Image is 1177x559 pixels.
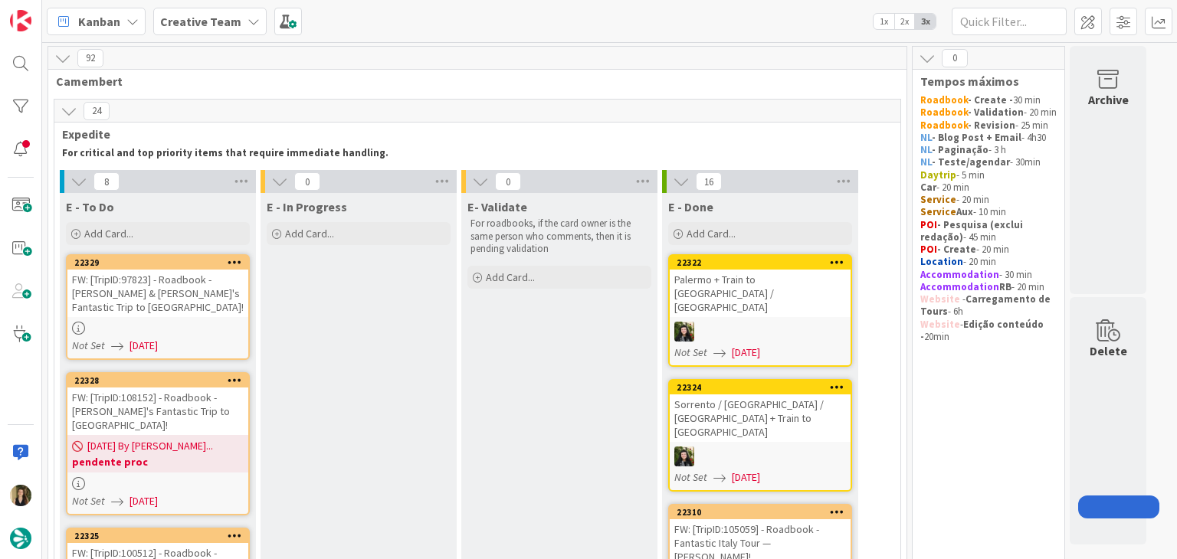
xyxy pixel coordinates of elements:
[62,146,389,159] strong: For critical and top priority items that require immediate handling.
[674,322,694,342] img: BC
[968,119,1015,132] strong: - Revision
[920,132,1057,144] p: - 4h30
[84,102,110,120] span: 24
[67,387,248,435] div: FW: [TripID:108152] - Roadbook - [PERSON_NAME]'s Fantastic Trip to [GEOGRAPHIC_DATA]!
[67,529,248,543] div: 22325
[920,293,1057,319] p: - - 6h
[696,172,722,191] span: 16
[920,205,956,218] strong: Service
[670,256,851,270] div: 22322
[674,446,694,466] img: BC
[1088,90,1129,109] div: Archive
[932,143,988,156] strong: - Paginação
[87,438,213,454] span: [DATE] By [PERSON_NAME]...
[56,74,887,89] span: Camembert
[920,181,1057,194] p: - 20 min
[920,156,1057,168] p: - 30min
[920,280,999,293] strong: Accommodation
[920,269,1057,281] p: - 30 min
[160,14,241,29] b: Creative Team
[920,106,1057,119] p: - 20 min
[915,14,936,29] span: 3x
[10,528,31,549] img: avatar
[267,199,347,214] span: E - In Progress
[920,256,1057,268] p: - 20 min
[668,199,713,214] span: E - Done
[670,394,851,442] div: Sorrento / [GEOGRAPHIC_DATA] / [GEOGRAPHIC_DATA] + Train to [GEOGRAPHIC_DATA]
[93,172,120,191] span: 8
[62,126,881,142] span: Expedite
[968,93,1013,106] strong: - Create -
[72,494,105,508] i: Not Set
[968,106,1024,119] strong: - Validation
[130,338,158,354] span: [DATE]
[920,281,1057,293] p: - 20 min
[670,446,851,466] div: BC
[894,14,915,29] span: 2x
[920,193,956,206] strong: Service
[920,244,1057,256] p: - 20 min
[670,270,851,317] div: Palermo + Train to [GEOGRAPHIC_DATA] / [GEOGRAPHIC_DATA]
[920,218,1025,244] strong: - Pesquisa (exclui redação)
[932,155,1010,168] strong: - Teste/agendar
[920,119,968,132] strong: Roadbook
[920,194,1057,206] p: - 20 min
[66,254,250,360] a: 22329FW: [TripID:97823] - Roadbook - [PERSON_NAME] & [PERSON_NAME]'s Fantastic Trip to [GEOGRAPHI...
[920,319,1057,344] p: - 20min
[687,227,736,240] span: Add Card...
[920,243,937,256] strong: POI
[920,255,963,268] strong: Location
[67,256,248,270] div: 22329
[668,254,852,367] a: 22322Palermo + Train to [GEOGRAPHIC_DATA] / [GEOGRAPHIC_DATA]BCNot Set[DATE]
[294,172,320,191] span: 0
[920,293,960,306] strong: Website
[67,374,248,387] div: 22328
[670,381,851,394] div: 22324
[920,74,1045,89] span: Tempos máximos
[999,280,1011,293] strong: RB
[74,375,248,386] div: 22328
[10,485,31,506] img: SP
[920,218,937,231] strong: POI
[467,199,527,214] span: E- Validate
[67,256,248,317] div: 22329FW: [TripID:97823] - Roadbook - [PERSON_NAME] & [PERSON_NAME]'s Fantastic Trip to [GEOGRAPHI...
[285,227,334,240] span: Add Card...
[677,257,851,268] div: 22322
[67,374,248,435] div: 22328FW: [TripID:108152] - Roadbook - [PERSON_NAME]'s Fantastic Trip to [GEOGRAPHIC_DATA]!
[130,493,158,509] span: [DATE]
[920,219,1057,244] p: - 45 min
[668,379,852,492] a: 22324Sorrento / [GEOGRAPHIC_DATA] / [GEOGRAPHIC_DATA] + Train to [GEOGRAPHIC_DATA]BCNot Set[DATE]
[78,12,120,31] span: Kanban
[67,270,248,317] div: FW: [TripID:97823] - Roadbook - [PERSON_NAME] & [PERSON_NAME]'s Fantastic Trip to [GEOGRAPHIC_DATA]!
[874,14,894,29] span: 1x
[920,206,1057,218] p: - 10 min
[920,169,1057,181] p: - 5 min
[495,172,521,191] span: 0
[10,10,31,31] img: Visit kanbanzone.com
[84,227,133,240] span: Add Card...
[920,93,968,106] strong: Roadbook
[66,372,250,515] a: 22328FW: [TripID:108152] - Roadbook - [PERSON_NAME]'s Fantastic Trip to [GEOGRAPHIC_DATA]![DATE] ...
[956,205,973,218] strong: Aux
[486,270,535,284] span: Add Card...
[920,106,968,119] strong: Roadbook
[920,94,1057,106] p: 30 min
[677,382,851,393] div: 22324
[937,243,976,256] strong: - Create
[920,318,960,331] strong: Website
[920,318,1046,343] strong: Edição conteúdo -
[674,345,707,359] i: Not Set
[920,293,1053,318] strong: Carregamento de Tours
[74,257,248,268] div: 22329
[72,454,244,469] b: pendente proc
[920,119,1057,132] p: - 25 min
[920,144,1057,156] p: - 3 h
[670,256,851,317] div: 22322Palermo + Train to [GEOGRAPHIC_DATA] / [GEOGRAPHIC_DATA]
[732,469,760,485] span: [DATE]
[952,8,1067,35] input: Quick Filter...
[932,131,1021,144] strong: - Blog Post + Email
[66,199,114,214] span: E - To Do
[920,143,932,156] strong: NL
[74,531,248,541] div: 22325
[670,505,851,519] div: 22310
